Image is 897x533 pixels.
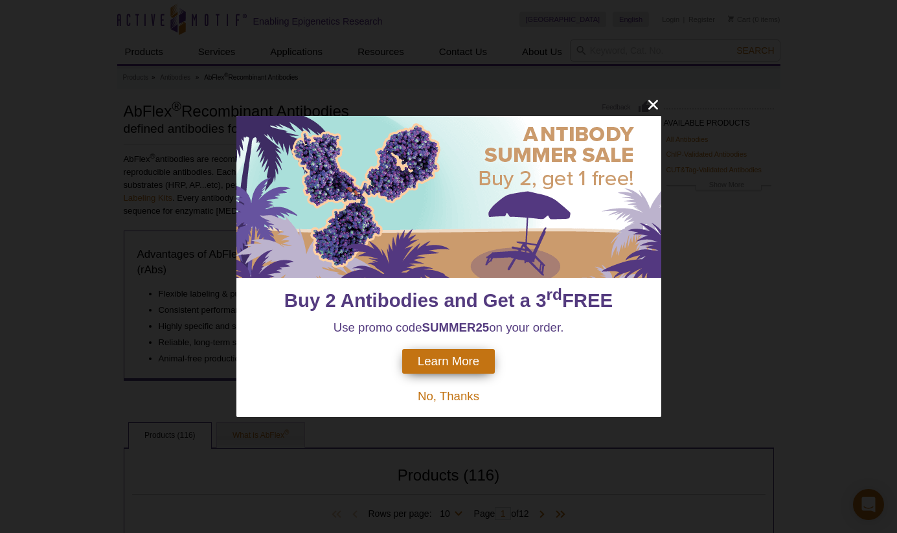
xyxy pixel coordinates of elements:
[418,354,479,369] span: Learn More
[334,321,564,334] span: Use promo code on your order.
[422,321,490,334] strong: SUMMER25
[547,286,562,304] sup: rd
[418,389,479,403] span: No, Thanks
[284,289,613,311] span: Buy 2 Antibodies and Get a 3 FREE
[645,96,661,113] button: close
